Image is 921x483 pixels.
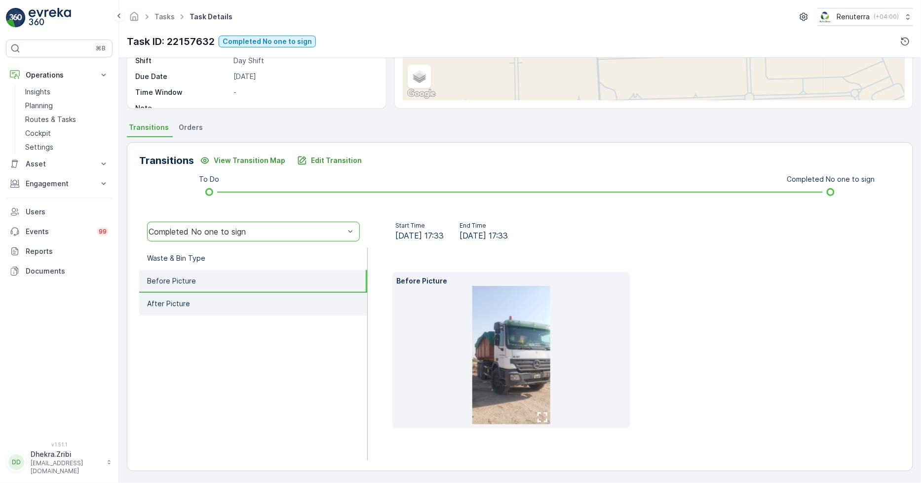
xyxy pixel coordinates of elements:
[135,72,230,81] p: Due Date
[25,128,51,138] p: Cockpit
[25,142,53,152] p: Settings
[874,13,899,21] p: ( +04:00 )
[188,12,234,22] span: Task Details
[21,99,113,113] a: Planning
[26,246,109,256] p: Reports
[31,459,102,475] p: [EMAIL_ADDRESS][DOMAIN_NAME]
[96,44,106,52] p: ⌘B
[25,115,76,124] p: Routes & Tasks
[311,156,362,165] p: Edit Transition
[21,113,113,126] a: Routes & Tasks
[99,228,107,236] p: 99
[147,276,196,286] p: Before Picture
[233,87,375,97] p: -
[6,154,113,174] button: Asset
[135,103,230,113] p: Note
[233,72,375,81] p: [DATE]
[396,276,626,286] p: Before Picture
[409,66,430,87] a: Layers
[21,126,113,140] a: Cockpit
[21,140,113,154] a: Settings
[199,174,219,184] p: To Do
[26,70,93,80] p: Operations
[214,156,285,165] p: View Transition Map
[154,12,175,21] a: Tasks
[194,153,291,168] button: View Transition Map
[135,56,230,66] p: Shift
[129,122,169,132] span: Transitions
[6,449,113,475] button: DDDhekra.Zribi[EMAIL_ADDRESS][DOMAIN_NAME]
[6,8,26,28] img: logo
[147,253,205,263] p: Waste & Bin Type
[31,449,102,459] p: Dhekra.Zribi
[147,299,190,309] p: After Picture
[25,87,50,97] p: Insights
[6,442,113,447] span: v 1.51.1
[149,227,345,236] div: Completed No one to sign
[26,159,93,169] p: Asset
[179,122,203,132] span: Orders
[223,37,312,46] p: Completed No one to sign
[6,261,113,281] a: Documents
[291,153,368,168] button: Edit Transition
[837,12,870,22] p: Renuterra
[460,230,508,241] span: [DATE] 17:33
[6,65,113,85] button: Operations
[26,179,93,189] p: Engagement
[787,174,875,184] p: Completed No one to sign
[6,222,113,241] a: Events99
[127,34,215,49] p: Task ID: 22157632
[405,87,438,100] img: Google
[6,202,113,222] a: Users
[6,241,113,261] a: Reports
[26,266,109,276] p: Documents
[26,207,109,217] p: Users
[460,222,508,230] p: End Time
[25,101,53,111] p: Planning
[8,454,24,470] div: DD
[26,227,91,237] p: Events
[233,56,375,66] p: Day Shift
[29,8,71,28] img: logo_light-DOdMpM7g.png
[129,15,140,23] a: Homepage
[139,153,194,168] p: Transitions
[395,230,444,241] span: [DATE] 17:33
[21,85,113,99] a: Insights
[135,87,230,97] p: Time Window
[395,222,444,230] p: Start Time
[818,8,913,26] button: Renuterra(+04:00)
[233,103,375,113] p: -
[219,36,316,47] button: Completed No one to sign
[6,174,113,194] button: Engagement
[472,286,550,424] img: 077e02bf4ad94fe8bffdaaa3c968a106.jpeg
[818,11,833,22] img: Screenshot_2024-07-26_at_13.33.01.png
[405,87,438,100] a: Open this area in Google Maps (opens a new window)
